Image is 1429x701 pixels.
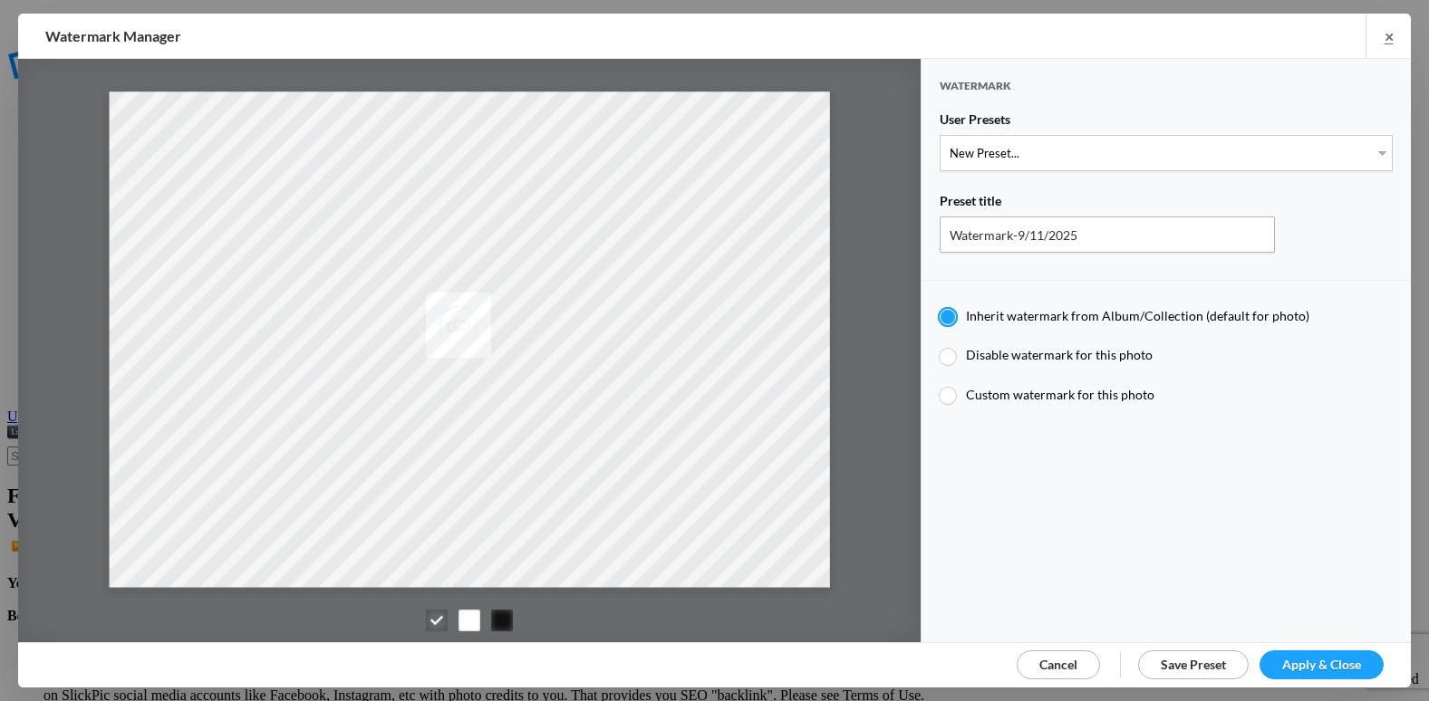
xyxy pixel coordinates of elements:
h2: Watermark Manager [45,14,910,59]
span: Cancel [1039,657,1077,672]
span: Custom watermark for this photo [966,387,1154,402]
a: Apply & Close [1260,650,1384,679]
span: Preset title [940,193,1001,216]
span: Watermark [940,79,1011,109]
input: Name for your Watermark Preset [940,216,1275,253]
span: Save Preset [1161,657,1226,672]
a: Save Preset [1138,650,1249,679]
span: User Presets [940,111,1010,135]
a: Cancel [1017,650,1100,679]
a: × [1366,14,1411,58]
span: Inherit watermark from Album/Collection (default for photo) [966,308,1309,323]
span: Disable watermark for this photo [966,347,1153,362]
span: Apply & Close [1282,657,1361,672]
